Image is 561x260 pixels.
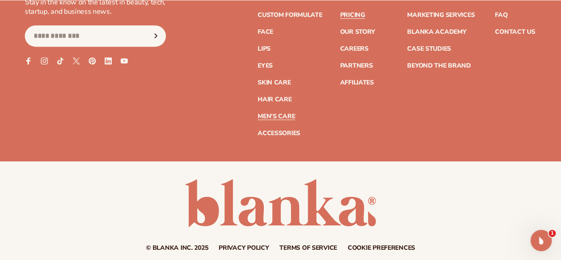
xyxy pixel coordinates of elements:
[258,12,322,18] a: Custom formulate
[258,29,273,35] a: Face
[530,230,552,251] iframe: Intercom live chat
[407,63,471,69] a: Beyond the brand
[258,46,271,52] a: Lips
[407,29,466,35] a: Blanka Academy
[495,12,507,18] a: FAQ
[495,29,535,35] a: Contact Us
[219,245,269,251] a: Privacy policy
[340,63,373,69] a: Partners
[340,12,365,18] a: Pricing
[549,230,556,237] span: 1
[146,25,165,47] button: Subscribe
[258,96,291,103] a: Hair Care
[340,80,373,86] a: Affiliates
[407,12,475,18] a: Marketing services
[258,63,273,69] a: Eyes
[146,244,208,252] small: © Blanka Inc. 2025
[340,29,375,35] a: Our Story
[279,245,337,251] a: Terms of service
[258,113,295,120] a: Men's Care
[348,245,415,251] a: Cookie preferences
[340,46,368,52] a: Careers
[407,46,451,52] a: Case Studies
[258,80,290,86] a: Skin Care
[258,130,300,136] a: Accessories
